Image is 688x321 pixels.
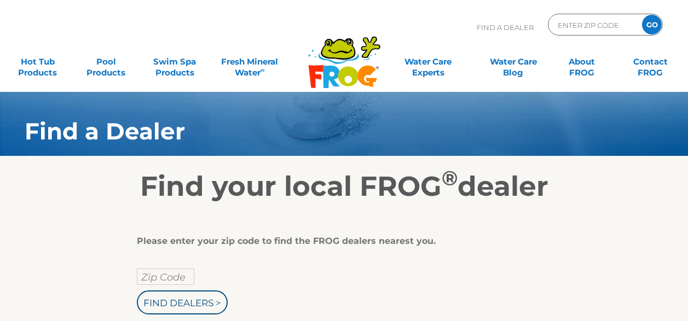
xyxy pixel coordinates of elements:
input: GO [642,15,662,34]
a: PoolProducts [79,51,132,73]
a: Hot TubProducts [11,51,64,73]
h1: Find a Dealer [25,118,612,144]
input: Find Dealers > [137,290,228,314]
a: Water CareBlog [487,51,540,73]
div: Please enter your zip code to find the FROG dealers nearest you. [137,236,544,247]
a: Water CareExperts [385,51,471,73]
a: ContactFROG [624,51,677,73]
a: Swim SpaProducts [148,51,201,73]
a: Fresh MineralWater∞ [217,51,284,73]
h2: Find your local FROG dealer [8,170,680,203]
p: Find A Dealer [477,14,534,41]
sup: ∞ [261,66,265,74]
a: AboutFROG [555,51,608,73]
sup: ® [442,166,458,190]
img: Frog Products Logo [302,22,386,89]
